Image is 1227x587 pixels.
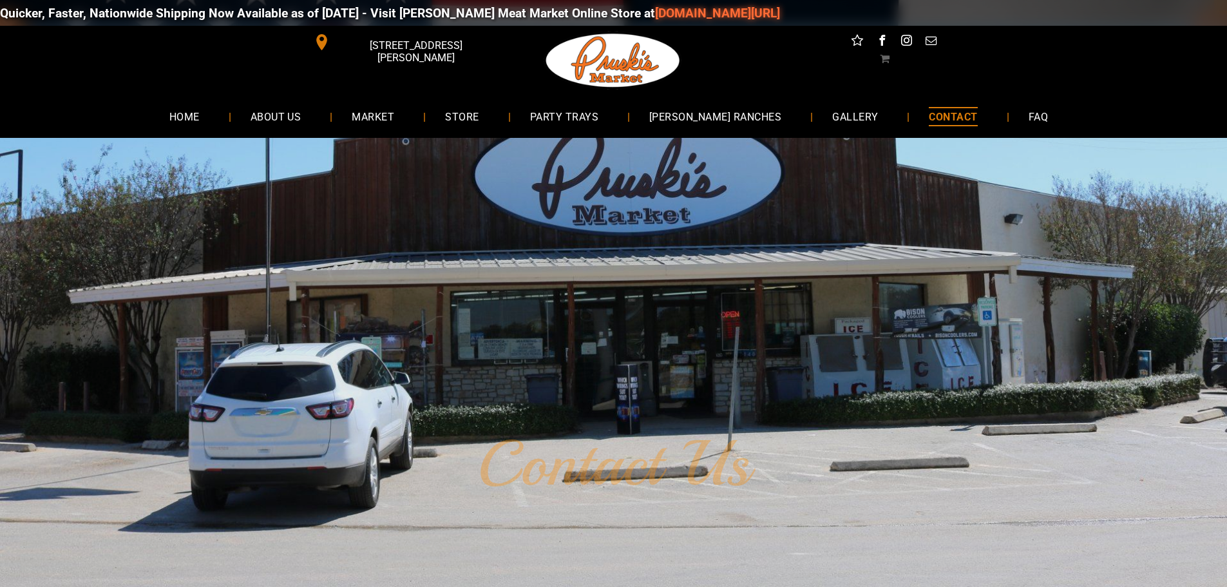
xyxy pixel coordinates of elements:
a: MARKET [332,99,414,133]
a: ABOUT US [231,99,321,133]
a: CONTACT [909,99,996,133]
a: HOME [150,99,219,133]
a: instagram [898,32,915,52]
a: FAQ [1009,99,1067,133]
a: [PERSON_NAME] RANCHES [630,99,801,133]
a: STORE [426,99,498,133]
span: [STREET_ADDRESS][PERSON_NAME] [332,33,499,70]
a: [STREET_ADDRESS][PERSON_NAME] [305,32,502,52]
a: PARTY TRAYS [511,99,618,133]
a: Social network [849,32,866,52]
font: Contact Us [477,424,750,504]
a: email [922,32,939,52]
img: Pruski-s+Market+HQ+Logo2-259w.png [544,26,683,95]
a: GALLERY [813,99,897,133]
a: facebook [873,32,890,52]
